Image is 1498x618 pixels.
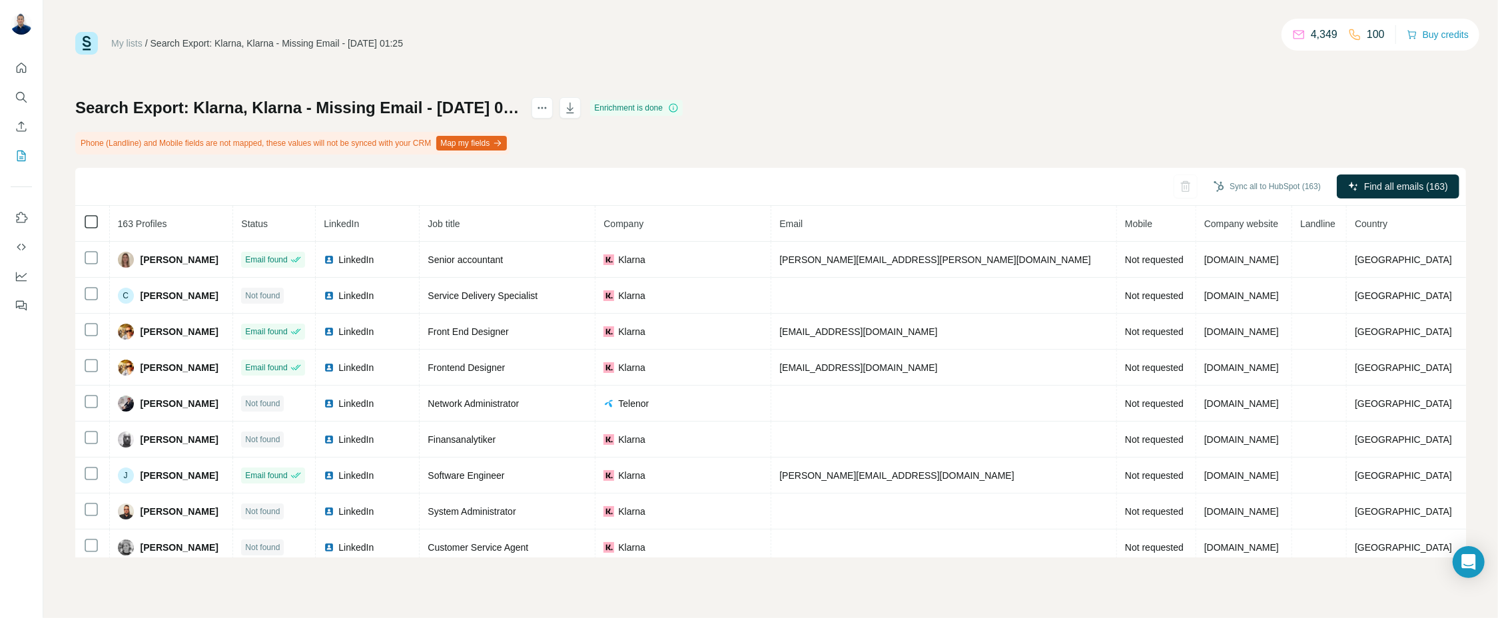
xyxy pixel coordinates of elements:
img: company-logo [603,398,614,409]
div: Phone (Landline) and Mobile fields are not mapped, these values will not be synced with your CRM [75,132,510,154]
span: [PERSON_NAME] [141,433,218,446]
span: [DOMAIN_NAME] [1204,290,1279,301]
span: Customer Service Agent [428,542,528,553]
span: Klarna [618,433,645,446]
span: [GEOGRAPHIC_DATA] [1355,254,1452,265]
span: Company website [1204,218,1278,229]
span: 163 Profiles [118,218,167,229]
span: LinkedIn [338,253,374,266]
button: Buy credits [1407,25,1469,44]
span: Not requested [1125,434,1184,445]
span: Company [603,218,643,229]
span: [DOMAIN_NAME] [1204,326,1279,337]
button: Search [11,85,32,109]
span: [PERSON_NAME] [141,289,218,302]
span: Country [1355,218,1387,229]
button: Enrich CSV [11,115,32,139]
span: Front End Designer [428,326,508,337]
span: [GEOGRAPHIC_DATA] [1355,542,1452,553]
img: LinkedIn logo [324,290,334,301]
span: LinkedIn [338,289,374,302]
span: Klarna [618,325,645,338]
span: [GEOGRAPHIC_DATA] [1355,506,1452,517]
span: Klarna [618,469,645,482]
span: [DOMAIN_NAME] [1204,470,1279,481]
span: LinkedIn [324,218,359,229]
img: LinkedIn logo [324,470,334,481]
span: Not requested [1125,254,1184,265]
button: Feedback [11,294,32,318]
span: Klarna [618,253,645,266]
h1: Search Export: Klarna, Klarna - Missing Email - [DATE] 01:25 [75,97,520,119]
p: 4,349 [1311,27,1337,43]
span: Not found [245,398,280,410]
button: Sync all to HubSpot (163) [1204,176,1330,196]
li: / [145,37,148,50]
img: Avatar [118,324,134,340]
span: Email found [245,326,287,338]
button: Quick start [11,56,32,80]
img: LinkedIn logo [324,542,334,553]
span: Email found [245,362,287,374]
span: Klarna [618,361,645,374]
span: Senior accountant [428,254,503,265]
img: Avatar [118,360,134,376]
span: [GEOGRAPHIC_DATA] [1355,326,1452,337]
div: Search Export: Klarna, Klarna - Missing Email - [DATE] 01:25 [151,37,403,50]
img: LinkedIn logo [324,434,334,445]
img: company-logo [603,542,614,553]
span: Not requested [1125,470,1184,481]
span: Status [241,218,268,229]
span: Frontend Designer [428,362,505,373]
span: Not requested [1125,542,1184,553]
span: LinkedIn [338,361,374,374]
span: Not requested [1125,506,1184,517]
span: Klarna [618,289,645,302]
span: [GEOGRAPHIC_DATA] [1355,434,1452,445]
span: Not requested [1125,398,1184,409]
button: My lists [11,144,32,168]
span: Service Delivery Specialist [428,290,538,301]
img: LinkedIn logo [324,326,334,337]
span: Finansanalytiker [428,434,496,445]
span: [PERSON_NAME] [141,541,218,554]
span: Not requested [1125,326,1184,337]
span: Not found [245,541,280,553]
div: Open Intercom Messenger [1453,546,1485,578]
span: Not requested [1125,362,1184,373]
span: [DOMAIN_NAME] [1204,542,1279,553]
span: [DOMAIN_NAME] [1204,254,1279,265]
p: 100 [1367,27,1385,43]
span: Job title [428,218,460,229]
span: [PERSON_NAME] [141,325,218,338]
img: company-logo [603,470,614,481]
span: LinkedIn [338,469,374,482]
span: Not requested [1125,290,1184,301]
span: [EMAIL_ADDRESS][DOMAIN_NAME] [779,326,937,337]
span: [PERSON_NAME] [141,505,218,518]
span: System Administrator [428,506,516,517]
span: [PERSON_NAME] [141,361,218,374]
img: company-logo [603,362,614,373]
span: Telenor [618,397,649,410]
span: Not found [245,434,280,446]
span: LinkedIn [338,505,374,518]
img: Avatar [11,13,32,35]
span: [EMAIL_ADDRESS][DOMAIN_NAME] [779,362,937,373]
span: Email found [245,254,287,266]
span: [GEOGRAPHIC_DATA] [1355,398,1452,409]
span: Email [779,218,803,229]
img: LinkedIn logo [324,398,334,409]
img: company-logo [603,506,614,517]
span: [PERSON_NAME][EMAIL_ADDRESS][DOMAIN_NAME] [779,470,1014,481]
img: company-logo [603,326,614,337]
span: Software Engineer [428,470,504,481]
img: LinkedIn logo [324,362,334,373]
span: [GEOGRAPHIC_DATA] [1355,290,1452,301]
span: LinkedIn [338,397,374,410]
span: Not found [245,290,280,302]
span: [GEOGRAPHIC_DATA] [1355,470,1452,481]
span: [DOMAIN_NAME] [1204,398,1279,409]
button: Dashboard [11,264,32,288]
img: Surfe Logo [75,32,98,55]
